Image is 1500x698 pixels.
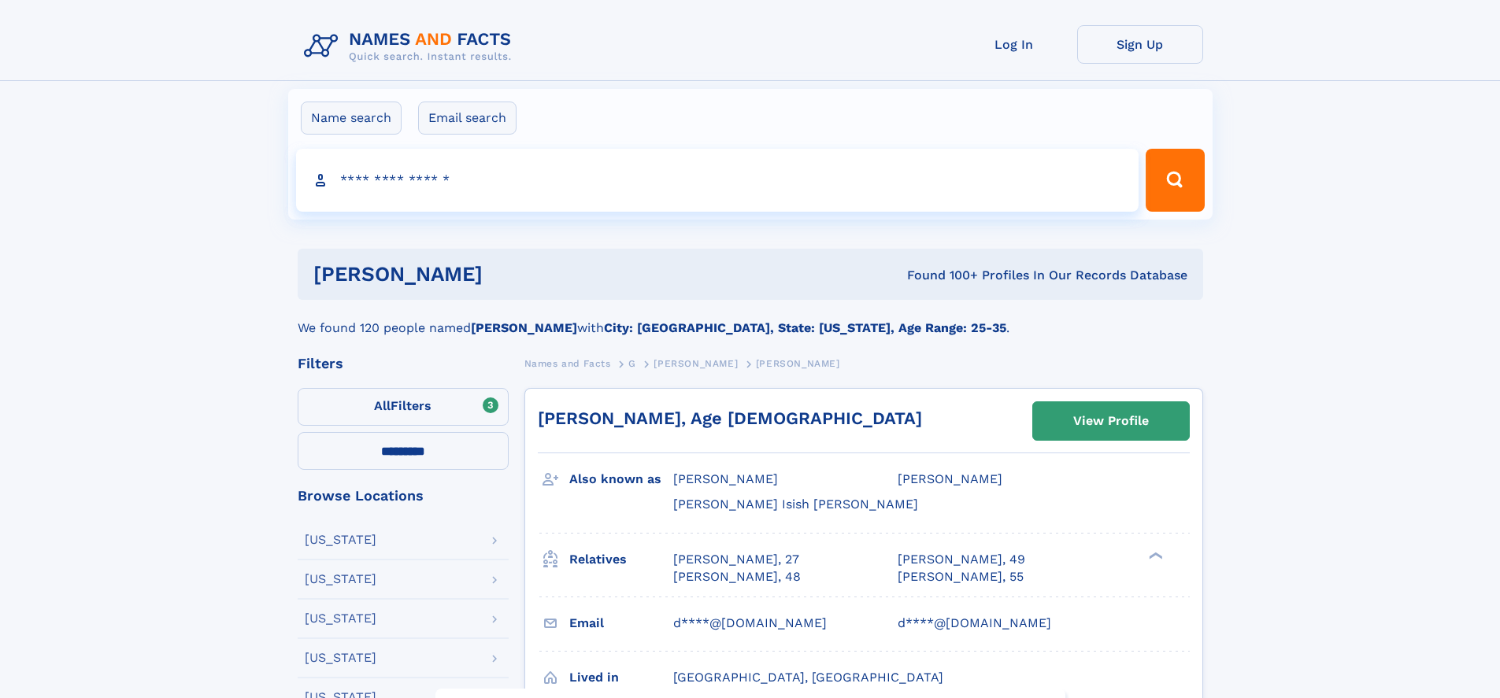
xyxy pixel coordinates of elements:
[756,358,840,369] span: [PERSON_NAME]
[1073,403,1149,439] div: View Profile
[305,573,376,585] div: [US_STATE]
[1077,25,1203,64] a: Sign Up
[418,102,517,135] label: Email search
[898,568,1024,585] a: [PERSON_NAME], 55
[673,568,801,585] a: [PERSON_NAME], 48
[654,358,738,369] span: [PERSON_NAME]
[524,353,611,373] a: Names and Facts
[298,356,509,371] div: Filters
[296,149,1139,212] input: search input
[898,551,1025,568] a: [PERSON_NAME], 49
[305,612,376,625] div: [US_STATE]
[673,471,778,486] span: [PERSON_NAME]
[673,670,943,685] span: [GEOGRAPHIC_DATA], [GEOGRAPHIC_DATA]
[471,320,577,335] b: [PERSON_NAME]
[298,388,509,426] label: Filters
[654,353,738,373] a: [PERSON_NAME]
[298,300,1203,338] div: We found 120 people named with .
[1033,402,1189,440] a: View Profile
[1146,149,1204,212] button: Search Button
[569,546,673,573] h3: Relatives
[313,264,695,284] h1: [PERSON_NAME]
[604,320,1006,335] b: City: [GEOGRAPHIC_DATA], State: [US_STATE], Age Range: 25-35
[374,398,391,413] span: All
[298,489,509,503] div: Browse Locations
[898,471,1002,486] span: [PERSON_NAME]
[628,358,636,369] span: G
[951,25,1077,64] a: Log In
[1145,550,1164,560] div: ❯
[673,497,918,511] span: [PERSON_NAME] Isish [PERSON_NAME]
[694,267,1187,284] div: Found 100+ Profiles In Our Records Database
[301,102,402,135] label: Name search
[305,652,376,664] div: [US_STATE]
[569,466,673,493] h3: Also known as
[305,534,376,546] div: [US_STATE]
[538,408,922,428] a: [PERSON_NAME], Age [DEMOGRAPHIC_DATA]
[298,25,524,68] img: Logo Names and Facts
[569,664,673,691] h3: Lived in
[673,551,799,568] a: [PERSON_NAME], 27
[569,610,673,637] h3: Email
[628,353,636,373] a: G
